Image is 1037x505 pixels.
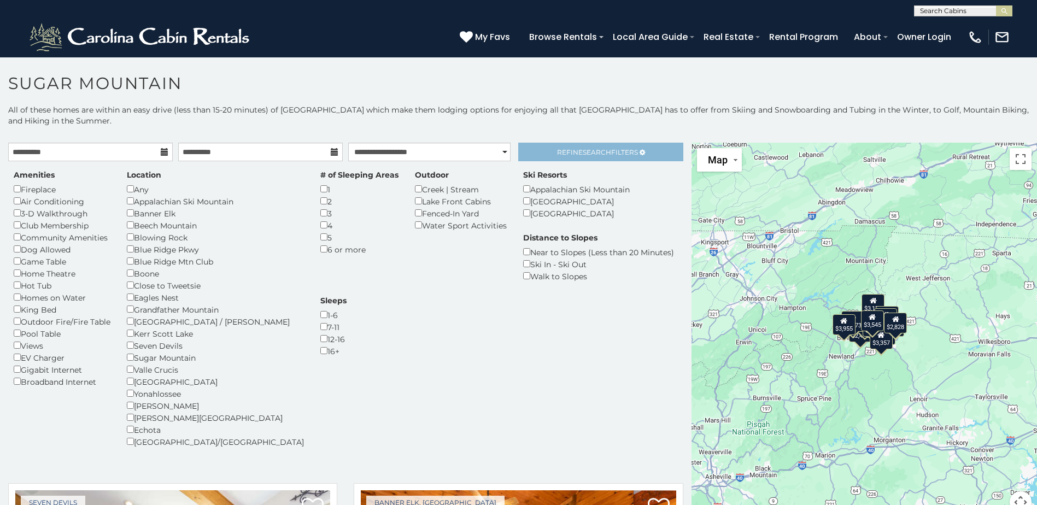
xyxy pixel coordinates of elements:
[127,412,304,424] div: [PERSON_NAME][GEOGRAPHIC_DATA]
[320,243,399,255] div: 6 or more
[127,351,304,363] div: Sugar Mountain
[524,27,602,46] a: Browse Rentals
[884,313,907,333] div: $2,828
[14,279,110,291] div: Hot Tub
[583,148,611,156] span: Search
[968,30,983,45] img: phone-regular-white.png
[764,27,843,46] a: Rental Program
[523,270,674,282] div: Walk to Slopes
[523,232,597,243] label: Distance to Slopes
[872,324,895,345] div: $2,629
[14,267,110,279] div: Home Theatre
[994,30,1010,45] img: mail-regular-white.png
[127,339,304,351] div: Seven Devils
[698,27,759,46] a: Real Estate
[14,207,110,219] div: 3-D Walkthrough
[523,258,674,270] div: Ski In - Ski Out
[415,219,507,231] div: Water Sport Activities
[320,195,399,207] div: 2
[127,424,304,436] div: Echota
[14,351,110,363] div: EV Charger
[320,231,399,243] div: 5
[14,169,55,180] label: Amenities
[14,243,110,255] div: Dog Allowed
[14,291,110,303] div: Homes on Water
[14,375,110,387] div: Broadband Internet
[523,246,674,258] div: Near to Slopes (Less than 20 Minutes)
[127,315,304,327] div: [GEOGRAPHIC_DATA] / [PERSON_NAME]
[27,21,254,54] img: White-1-2.png
[127,279,304,291] div: Close to Tweetsie
[523,207,630,219] div: [GEOGRAPHIC_DATA]
[320,321,347,333] div: 7-11
[14,255,110,267] div: Game Table
[127,375,304,387] div: [GEOGRAPHIC_DATA]
[127,207,304,219] div: Banner Elk
[14,231,110,243] div: Community Amenities
[557,148,638,156] span: Refine Filters
[320,183,399,195] div: 1
[14,315,110,327] div: Outdoor Fire/Fire Table
[127,400,304,412] div: [PERSON_NAME]
[415,207,507,219] div: Fenced-In Yard
[127,169,161,180] label: Location
[874,308,897,329] div: $3,246
[518,143,683,161] a: RefineSearchFilters
[127,387,304,400] div: Yonahlossee
[14,363,110,375] div: Gigabit Internet
[460,30,513,44] a: My Favs
[841,311,864,332] div: $1,673
[127,243,304,255] div: Blue Ridge Pkwy
[870,328,893,349] div: $3,357
[320,207,399,219] div: 3
[127,303,304,315] div: Grandfather Mountain
[862,294,884,315] div: $3,123
[607,27,693,46] a: Local Area Guide
[523,195,630,207] div: [GEOGRAPHIC_DATA]
[127,231,304,243] div: Blowing Rock
[320,169,399,180] label: # of Sleeping Areas
[14,183,110,195] div: Fireplace
[415,183,507,195] div: Creek | Stream
[415,169,449,180] label: Outdoor
[127,183,304,195] div: Any
[14,339,110,351] div: Views
[876,306,899,327] div: $3,191
[415,195,507,207] div: Lake Front Cabins
[127,255,304,267] div: Blue Ridge Mtn Club
[523,183,630,195] div: Appalachian Ski Mountain
[848,27,887,46] a: About
[475,30,510,44] span: My Favs
[1010,148,1032,170] button: Toggle fullscreen view
[127,436,304,448] div: [GEOGRAPHIC_DATA]/[GEOGRAPHIC_DATA]
[14,195,110,207] div: Air Conditioning
[523,169,567,180] label: Ski Resorts
[320,309,347,321] div: 1-6
[860,310,883,331] div: $3,545
[833,314,856,335] div: $3,955
[320,219,399,231] div: 4
[127,219,304,231] div: Beech Mountain
[14,327,110,339] div: Pool Table
[127,195,304,207] div: Appalachian Ski Mountain
[708,154,728,166] span: Map
[127,267,304,279] div: Boone
[127,327,304,339] div: Kerr Scott Lake
[127,291,304,303] div: Eagles Nest
[127,363,304,375] div: Valle Crucis
[320,345,347,357] div: 16+
[14,219,110,231] div: Club Membership
[320,295,347,306] label: Sleeps
[320,333,347,345] div: 12-16
[14,303,110,315] div: King Bed
[892,27,957,46] a: Owner Login
[697,148,742,172] button: Change map style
